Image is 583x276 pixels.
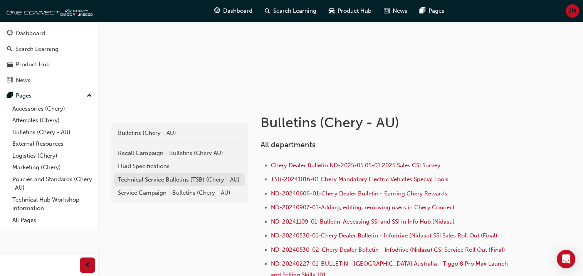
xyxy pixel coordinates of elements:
img: oneconnect [4,3,92,19]
a: Search Learning [3,42,95,56]
div: Pages [16,91,32,100]
span: Dashboard [223,7,252,15]
a: ND-20240530-02-Chery Dealer Bulletin - Infodrive (Nidasu) CSI Service Roll Out (Final) [271,246,505,253]
a: news-iconNews [378,3,413,19]
span: Product Hub [338,7,371,15]
div: Product Hub [16,60,50,69]
a: ND-20240606-01-Chery Dealer Bulletin - Earning Chery Rewards [271,190,447,197]
span: News [393,7,407,15]
a: car-iconProduct Hub [323,3,378,19]
a: Chery Dealer Bulletin ND-2025-05.05-01 2025 Sales CSI Survey [271,162,440,169]
div: Technical Service Bulletins (TSB) (Chery - AU) [118,175,241,184]
a: Dashboard [3,26,95,40]
span: JM [568,7,576,15]
span: news-icon [384,6,390,16]
span: search-icon [7,46,12,53]
span: Pages [428,7,444,15]
div: Search Learning [15,45,59,54]
a: Bulletins (Chery - AU) [9,126,95,138]
a: TSB-20241016-01 Chery Mandatory Electric Vehicles Special Tools [271,176,449,183]
button: DashboardSearch LearningProduct HubNews [3,25,95,89]
div: News [16,76,30,85]
a: guage-iconDashboard [208,3,259,19]
a: Aftersales (Chery) [9,114,95,126]
span: up-icon [87,91,92,101]
span: car-icon [7,61,13,68]
span: guage-icon [214,6,220,16]
span: car-icon [329,6,334,16]
a: Technical Service Bulletins (TSB) (Chery - AU) [114,173,245,187]
a: Logistics (Chery) [9,150,95,162]
a: search-iconSearch Learning [259,3,323,19]
div: Bulletins (Chery - AU) [118,129,241,138]
div: Service Campaign - Bulletins (Chery - AU) [118,188,241,197]
a: All Pages [9,214,95,226]
div: Recall Campaign - Bulletins (Chery AU) [118,149,241,158]
a: Service Campaign - Bulletins (Chery - AU) [114,186,245,200]
h1: Bulletins (Chery - AU) [260,114,513,131]
a: pages-iconPages [413,3,450,19]
a: Technical Hub Workshop information [9,194,95,214]
button: JM [566,4,579,18]
a: Marketing (Chery) [9,162,95,173]
a: Product Hub [3,57,95,72]
a: Fluid Specifications [114,160,245,173]
a: ND-20240530-01-Chery Dealer Bulletin - Infodrive (Nidasu) SSI Sales Roll Out (Final) [271,232,497,239]
a: Accessories (Chery) [9,103,95,115]
a: Recall Campaign - Bulletins (Chery AU) [114,146,245,160]
a: News [3,73,95,88]
div: Fluid Specifications [118,162,241,171]
a: ND-20241109-01-Bulletin-Accessing SSI and SSI in Info Hub (Nidasu) [271,218,455,225]
div: Open Intercom Messenger [557,250,575,268]
span: news-icon [7,77,13,84]
span: Search Learning [273,7,316,15]
button: Pages [3,89,95,103]
span: pages-icon [420,6,425,16]
div: Dashboard [16,29,45,38]
span: search-icon [265,6,270,16]
a: Bulletins (Chery - AU) [114,126,245,140]
span: guage-icon [7,30,13,37]
a: Policies and Standards (Chery -AU) [9,173,95,194]
a: ND-20240907-01-Adding, editing, removing users in Chery Connect [271,204,455,211]
span: All departments [260,140,316,149]
span: pages-icon [7,93,13,99]
span: prev-icon [85,261,91,270]
a: External Resources [9,138,95,150]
